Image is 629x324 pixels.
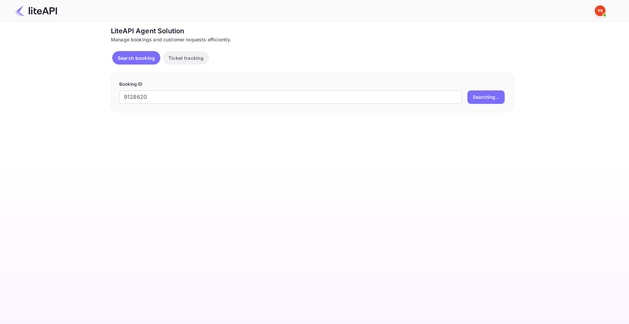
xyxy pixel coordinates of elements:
button: Searching... [467,90,505,104]
div: Manage bookings and customer requests efficiently. [111,36,514,43]
img: Yandex Support [595,5,605,16]
p: Booking ID [119,81,506,88]
img: LiteAPI Logo [15,5,57,16]
p: Search booking [118,54,155,62]
div: LiteAPI Agent Solution [111,26,514,36]
input: Enter Booking ID (e.g., 63782194) [119,90,462,104]
p: Ticket tracking [168,54,204,62]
